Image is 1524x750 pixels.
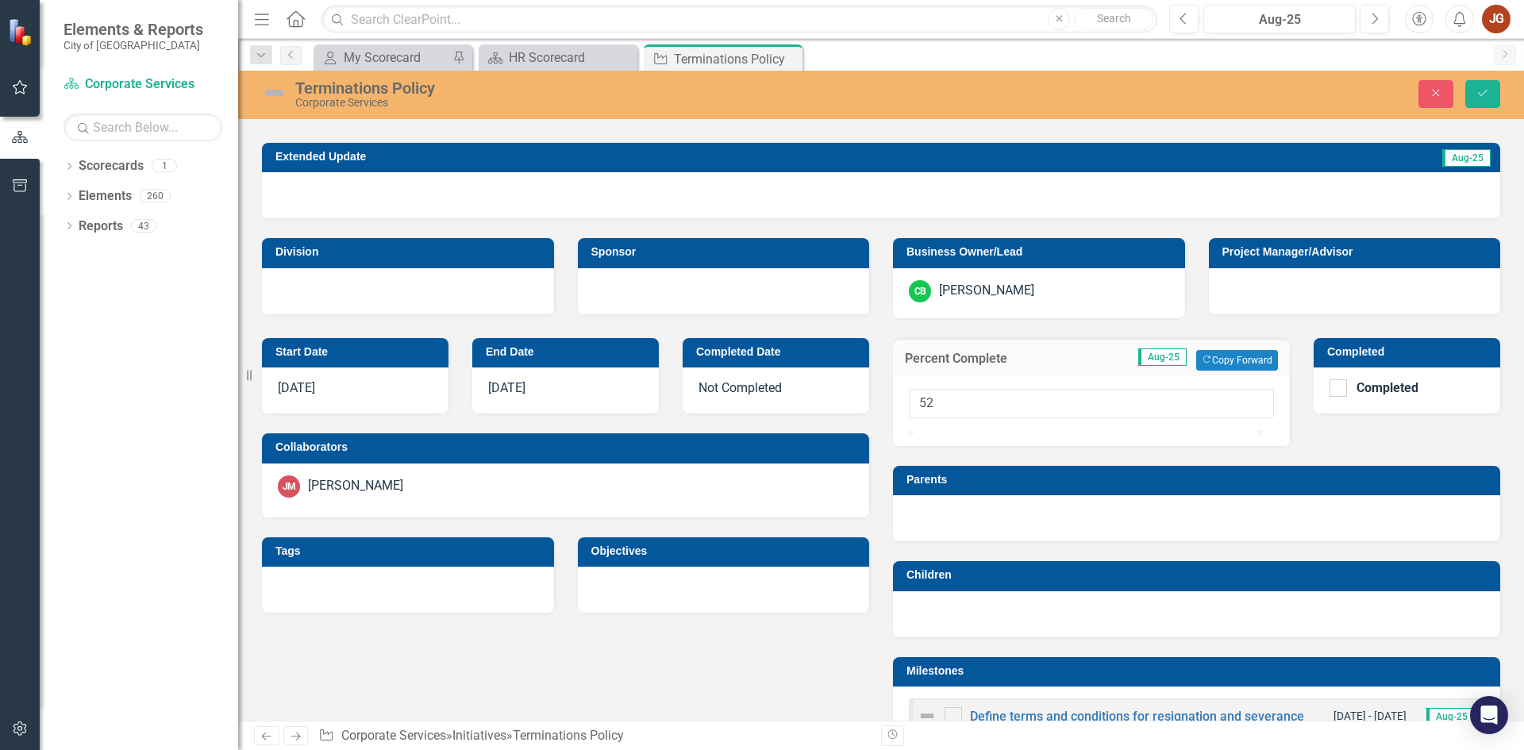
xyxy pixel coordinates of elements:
h3: Parents [906,474,1492,486]
small: [DATE] - [DATE] [1333,709,1407,724]
a: Initiatives [452,728,506,743]
div: Not Completed [683,367,869,413]
div: 260 [140,190,171,203]
div: Aug-25 [1209,10,1350,29]
h3: Percent Complete [905,352,1062,366]
button: Copy Forward [1196,350,1278,371]
h3: Extended Update [275,151,1060,163]
input: Search ClearPoint... [321,6,1157,33]
h3: Business Owner/Lead [906,246,1177,258]
h3: Sponsor [591,246,862,258]
h3: Milestones [906,665,1492,677]
h3: End Date [486,346,651,358]
div: 1 [152,160,177,173]
h3: Completed [1327,346,1492,358]
div: Open Intercom Messenger [1470,696,1508,734]
div: Terminations Policy [513,728,624,743]
div: JM [278,475,300,498]
img: Not Defined [262,80,287,106]
div: [PERSON_NAME] [939,282,1034,300]
a: Corporate Services [63,75,222,94]
span: [DATE] [488,380,525,395]
a: Scorecards [79,157,144,175]
a: Define terms and conditions for resignation and severance [970,709,1304,724]
div: My Scorecard [344,48,448,67]
div: Terminations Policy [295,79,956,97]
a: HR Scorecard [483,48,633,67]
div: [PERSON_NAME] [308,477,403,495]
h3: Tags [275,545,546,557]
h3: Collaborators [275,441,861,453]
h3: Children [906,569,1492,581]
div: CB [909,280,931,302]
div: » » [318,727,869,745]
h3: Completed Date [696,346,861,358]
a: Elements [79,187,132,206]
a: My Scorecard [317,48,448,67]
span: Elements & Reports [63,20,203,39]
h3: Objectives [591,545,862,557]
small: City of [GEOGRAPHIC_DATA] [63,39,203,52]
h3: Start Date [275,346,441,358]
span: Search [1097,12,1131,25]
a: Corporate Services [341,728,446,743]
h3: Project Manager/Advisor [1222,246,1493,258]
h3: Division [275,246,546,258]
div: 43 [131,219,156,233]
span: [DATE] [278,380,315,395]
div: Corporate Services [295,97,956,109]
button: Search [1074,8,1153,30]
button: Aug-25 [1203,5,1356,33]
div: HR Scorecard [509,48,633,67]
span: Aug-25 [1442,149,1491,167]
button: JG [1482,5,1511,33]
img: Not Defined [918,706,937,725]
input: Search Below... [63,113,222,141]
a: Reports [79,217,123,236]
div: Terminations Policy [674,49,799,69]
img: ClearPoint Strategy [8,18,36,46]
span: Aug-25 [1138,348,1187,366]
span: Aug-25 [1426,708,1475,725]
